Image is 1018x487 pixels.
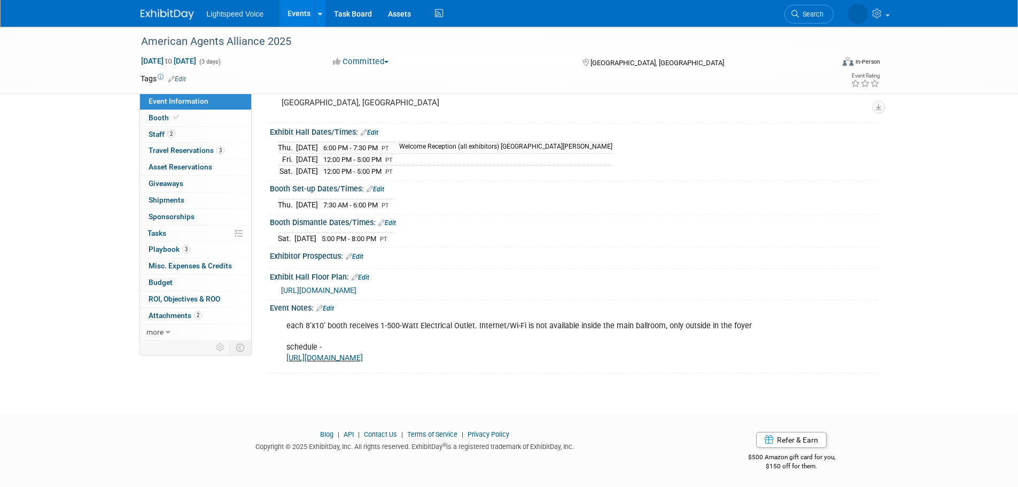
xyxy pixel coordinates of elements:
div: In-Person [855,58,880,66]
a: Search [784,5,834,24]
div: Event Rating [851,73,880,79]
a: API [344,430,354,438]
a: Edit [346,253,363,260]
div: each 8’x10’ booth receives 1-500-Watt Electrical Outlet. Internet/Wi-Fi is not available inside t... [279,315,760,369]
a: Refer & Earn [756,432,827,448]
span: 7:30 AM - 6:00 PM [323,201,378,209]
div: Event Notes: [270,300,878,314]
a: Asset Reservations [140,159,251,175]
td: Sat. [278,165,296,176]
span: 5:00 PM - 8:00 PM [322,235,376,243]
span: more [146,328,164,336]
a: [URL][DOMAIN_NAME] [281,286,356,295]
span: | [399,430,406,438]
td: Fri. [278,154,296,166]
span: to [164,57,174,65]
a: Shipments [140,192,251,208]
span: Misc. Expenses & Credits [149,261,232,270]
sup: ® [442,442,446,448]
a: Attachments2 [140,308,251,324]
span: PT [382,145,389,152]
a: Booth [140,110,251,126]
div: Booth Set-up Dates/Times: [270,181,878,195]
a: Budget [140,275,251,291]
a: Giveaways [140,176,251,192]
a: Edit [168,75,186,83]
span: 12:00 PM - 5:00 PM [323,156,382,164]
button: Committed [329,56,393,67]
a: Edit [352,274,369,281]
a: Contact Us [364,430,397,438]
span: | [459,430,466,438]
a: [URL][DOMAIN_NAME] [286,353,363,362]
span: PT [380,236,387,243]
a: Privacy Policy [468,430,509,438]
span: Staff [149,130,175,138]
img: Alexis Snowbarger [848,4,868,24]
td: [DATE] [296,154,318,166]
span: 3 [182,245,190,253]
span: 2 [194,311,202,319]
td: Thu. [278,199,296,210]
span: Playbook [149,245,190,253]
span: | [355,430,362,438]
span: Giveaways [149,179,183,188]
span: Travel Reservations [149,146,224,154]
img: ExhibitDay [141,9,194,20]
a: Edit [361,129,378,136]
i: Booth reservation complete [174,114,179,120]
a: more [140,324,251,341]
span: 2 [167,130,175,138]
div: Booth Dismantle Dates/Times: [270,214,878,228]
td: Sat. [278,233,294,244]
img: Format-Inperson.png [843,57,853,66]
span: Sponsorships [149,212,195,221]
td: Thu. [278,142,296,154]
div: Exhibit Hall Floor Plan: [270,269,878,283]
td: [DATE] [296,142,318,154]
span: Attachments [149,311,202,320]
td: [DATE] [296,165,318,176]
a: Sponsorships [140,209,251,225]
div: Exhibitor Prospectus: [270,248,878,262]
a: Staff2 [140,127,251,143]
span: Shipments [149,196,184,204]
td: Toggle Event Tabs [229,341,251,354]
a: Playbook3 [140,242,251,258]
td: Tags [141,73,186,84]
span: 12:00 PM - 5:00 PM [323,167,382,175]
span: ROI, Objectives & ROO [149,295,220,303]
a: Blog [320,430,333,438]
span: (3 days) [198,58,221,65]
td: Welcome Reception (all exhibitors) [GEOGRAPHIC_DATA][PERSON_NAME] [393,142,612,154]
span: [GEOGRAPHIC_DATA], [GEOGRAPHIC_DATA] [590,59,724,67]
span: Asset Reservations [149,163,212,171]
a: Edit [367,185,384,193]
span: 6:00 PM - 7:30 PM [323,144,378,152]
span: PT [385,168,393,175]
span: PT [382,202,389,209]
span: Tasks [147,229,166,237]
span: Booth [149,113,181,122]
td: [DATE] [296,199,318,210]
a: Tasks [140,226,251,242]
span: 3 [216,146,224,154]
td: Personalize Event Tab Strip [211,341,230,354]
div: $150 off for them. [705,462,878,471]
a: ROI, Objectives & ROO [140,291,251,307]
a: Edit [316,305,334,312]
span: Event Information [149,97,208,105]
pre: [GEOGRAPHIC_DATA], [GEOGRAPHIC_DATA] [282,98,511,107]
div: Copyright © 2025 ExhibitDay, Inc. All rights reserved. ExhibitDay is a registered trademark of Ex... [141,439,690,452]
span: Budget [149,278,173,287]
div: Event Format [771,56,881,72]
span: Lightspeed Voice [207,10,264,18]
a: Travel Reservations3 [140,143,251,159]
div: American Agents Alliance 2025 [137,32,818,51]
a: Terms of Service [407,430,457,438]
span: Search [799,10,823,18]
a: Event Information [140,94,251,110]
span: PT [385,157,393,164]
a: Edit [378,219,396,227]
